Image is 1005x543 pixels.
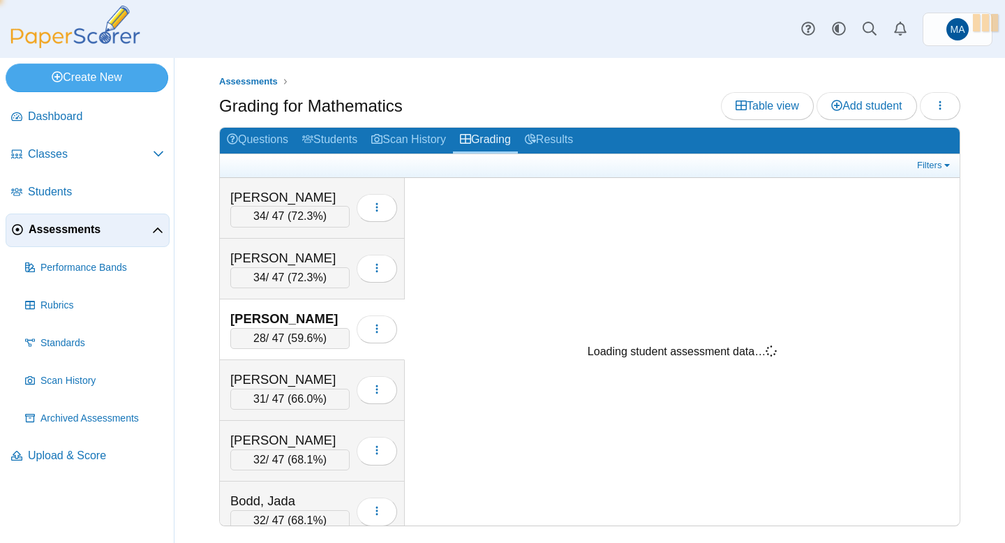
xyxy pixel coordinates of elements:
[885,14,916,45] a: Alerts
[230,328,350,349] div: / 47 ( )
[20,402,170,436] a: Archived Assessments
[40,374,164,388] span: Scan History
[518,128,580,154] a: Results
[951,24,965,34] span: Marymount Admissions
[946,18,969,40] span: Marymount Admissions
[230,492,350,510] div: Bodd, Jada
[230,510,350,531] div: / 47 ( )
[253,271,266,283] span: 34
[6,176,170,209] a: Students
[253,454,266,466] span: 32
[230,267,350,288] div: / 47 ( )
[6,101,170,134] a: Dashboard
[28,109,164,124] span: Dashboard
[914,158,956,172] a: Filters
[230,206,350,227] div: / 47 ( )
[20,327,170,360] a: Standards
[291,332,322,344] span: 59.6%
[6,64,168,91] a: Create New
[364,128,453,154] a: Scan History
[20,289,170,322] a: Rubrics
[230,310,350,328] div: [PERSON_NAME]
[831,100,902,112] span: Add student
[28,184,164,200] span: Students
[295,128,364,154] a: Students
[253,332,266,344] span: 28
[588,344,777,359] div: Loading student assessment data…
[230,188,350,207] div: [PERSON_NAME]
[253,393,266,405] span: 31
[923,13,992,46] a: Marymount Admissions
[291,271,322,283] span: 72.3%
[736,100,799,112] span: Table view
[20,251,170,285] a: Performance Bands
[230,431,350,449] div: [PERSON_NAME]
[291,454,322,466] span: 68.1%
[817,92,916,120] a: Add student
[453,128,518,154] a: Grading
[6,138,170,172] a: Classes
[28,448,164,463] span: Upload & Score
[230,389,350,410] div: / 47 ( )
[291,514,322,526] span: 68.1%
[230,449,350,470] div: / 47 ( )
[6,6,145,48] img: PaperScorer
[220,128,295,154] a: Questions
[721,92,814,120] a: Table view
[216,73,281,91] a: Assessments
[6,214,170,247] a: Assessments
[40,412,164,426] span: Archived Assessments
[6,440,170,473] a: Upload & Score
[230,371,350,389] div: [PERSON_NAME]
[20,364,170,398] a: Scan History
[29,222,152,237] span: Assessments
[253,210,266,222] span: 34
[219,94,403,118] h1: Grading for Mathematics
[40,336,164,350] span: Standards
[6,38,145,50] a: PaperScorer
[40,261,164,275] span: Performance Bands
[230,249,350,267] div: [PERSON_NAME]
[291,210,322,222] span: 72.3%
[28,147,153,162] span: Classes
[219,76,278,87] span: Assessments
[40,299,164,313] span: Rubrics
[291,393,322,405] span: 66.0%
[253,514,266,526] span: 32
